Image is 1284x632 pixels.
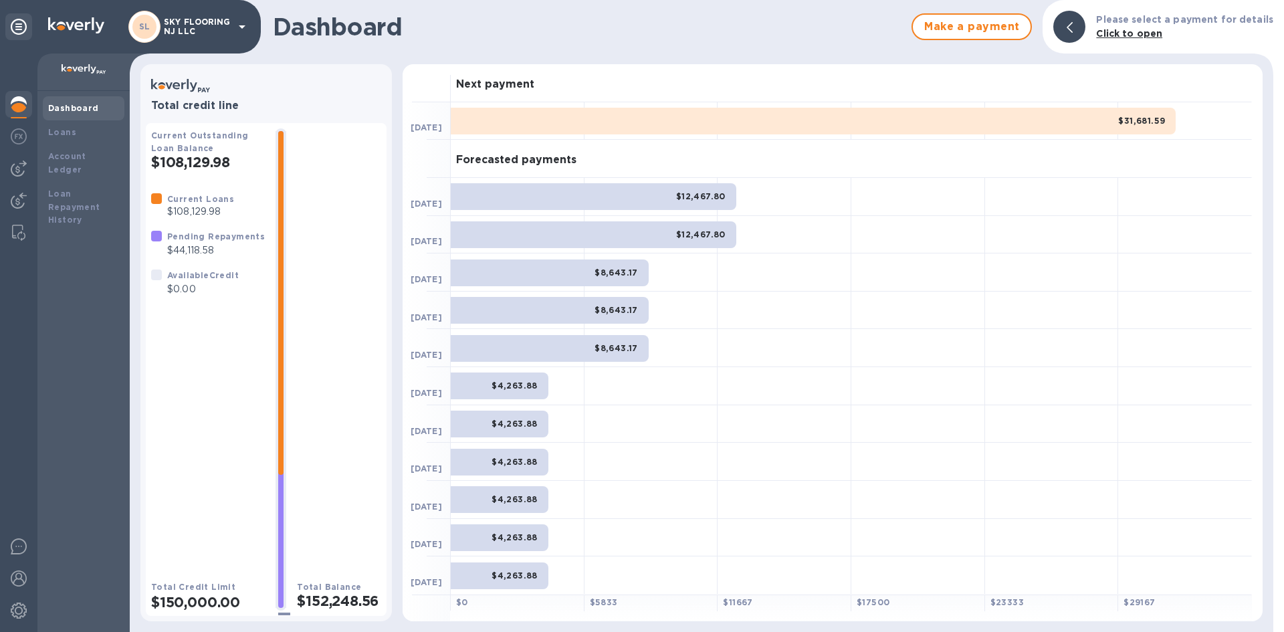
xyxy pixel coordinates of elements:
[1123,597,1155,607] b: $ 29167
[48,127,76,137] b: Loans
[492,532,538,542] b: $4,263.88
[411,350,442,360] b: [DATE]
[411,199,442,209] b: [DATE]
[167,205,234,219] p: $108,129.98
[492,457,538,467] b: $4,263.88
[11,128,27,144] img: Foreign exchange
[411,274,442,284] b: [DATE]
[151,100,381,112] h3: Total credit line
[167,282,239,296] p: $0.00
[723,597,752,607] b: $ 11667
[595,305,638,315] b: $8,643.17
[456,78,534,91] h3: Next payment
[273,13,905,41] h1: Dashboard
[139,21,150,31] b: SL
[411,236,442,246] b: [DATE]
[48,151,86,175] b: Account Ledger
[411,388,442,398] b: [DATE]
[676,191,726,201] b: $12,467.80
[297,593,381,609] h2: $152,248.56
[151,154,265,171] h2: $108,129.98
[590,597,618,607] b: $ 5833
[411,463,442,473] b: [DATE]
[456,154,576,167] h3: Forecasted payments
[595,343,638,353] b: $8,643.17
[167,194,234,204] b: Current Loans
[151,130,249,153] b: Current Outstanding Loan Balance
[164,17,231,36] p: SKY FLOORING NJ LLC
[151,594,265,611] h2: $150,000.00
[857,597,889,607] b: $ 17500
[48,17,104,33] img: Logo
[411,577,442,587] b: [DATE]
[297,582,361,592] b: Total Balance
[151,582,235,592] b: Total Credit Limit
[411,539,442,549] b: [DATE]
[1096,28,1162,39] b: Click to open
[411,312,442,322] b: [DATE]
[492,381,538,391] b: $4,263.88
[411,122,442,132] b: [DATE]
[167,270,239,280] b: Available Credit
[1118,116,1165,126] b: $31,681.59
[167,231,265,241] b: Pending Repayments
[492,570,538,581] b: $4,263.88
[411,502,442,512] b: [DATE]
[48,189,100,225] b: Loan Repayment History
[912,13,1032,40] button: Make a payment
[48,103,99,113] b: Dashboard
[492,494,538,504] b: $4,263.88
[5,13,32,40] div: Unpin categories
[990,597,1024,607] b: $ 23333
[492,419,538,429] b: $4,263.88
[167,243,265,257] p: $44,118.58
[924,19,1020,35] span: Make a payment
[676,229,726,239] b: $12,467.80
[456,597,468,607] b: $ 0
[1096,14,1273,25] b: Please select a payment for details
[595,268,638,278] b: $8,643.17
[411,426,442,436] b: [DATE]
